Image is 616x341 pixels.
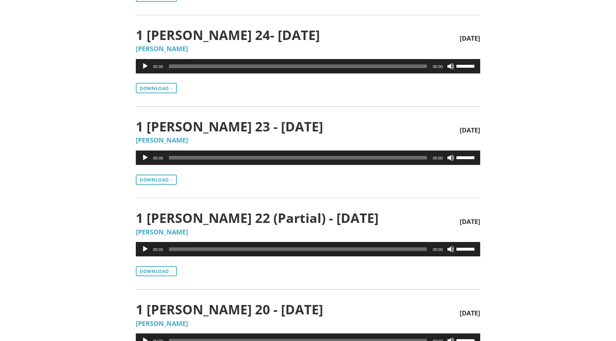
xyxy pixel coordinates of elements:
[136,83,177,93] a: Download ↓
[456,59,477,72] a: Volume Slider
[142,63,149,70] button: Play
[136,120,460,134] span: 1 [PERSON_NAME] 23 - [DATE]
[169,156,427,160] span: Time Slider
[153,64,163,69] span: 00:00
[142,246,149,253] button: Play
[460,310,480,317] span: [DATE]
[136,302,460,317] span: 1 [PERSON_NAME] 20 - [DATE]
[433,156,443,160] span: 00:00
[169,247,427,251] span: Time Slider
[142,154,149,161] button: Play
[136,28,460,42] span: 1 [PERSON_NAME] 24- [DATE]
[169,64,427,68] span: Time Slider
[136,242,480,256] div: Audio Player
[460,127,480,134] span: [DATE]
[136,137,480,144] h5: [PERSON_NAME]
[136,175,177,185] a: Download ↓
[153,156,163,160] span: 00:00
[136,211,460,225] span: 1 [PERSON_NAME] 22 (Partial) - [DATE]
[136,229,480,236] h5: [PERSON_NAME]
[433,64,443,69] span: 00:00
[460,35,480,42] span: [DATE]
[460,218,480,225] span: [DATE]
[447,154,454,161] button: Mute
[136,320,480,327] h5: [PERSON_NAME]
[136,266,177,276] a: Download ↓
[136,59,480,73] div: Audio Player
[447,246,454,253] button: Mute
[447,63,454,70] button: Mute
[433,247,443,252] span: 00:00
[456,242,477,255] a: Volume Slider
[136,151,480,165] div: Audio Player
[456,151,477,163] a: Volume Slider
[136,45,480,53] h5: [PERSON_NAME]
[153,247,163,252] span: 00:00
